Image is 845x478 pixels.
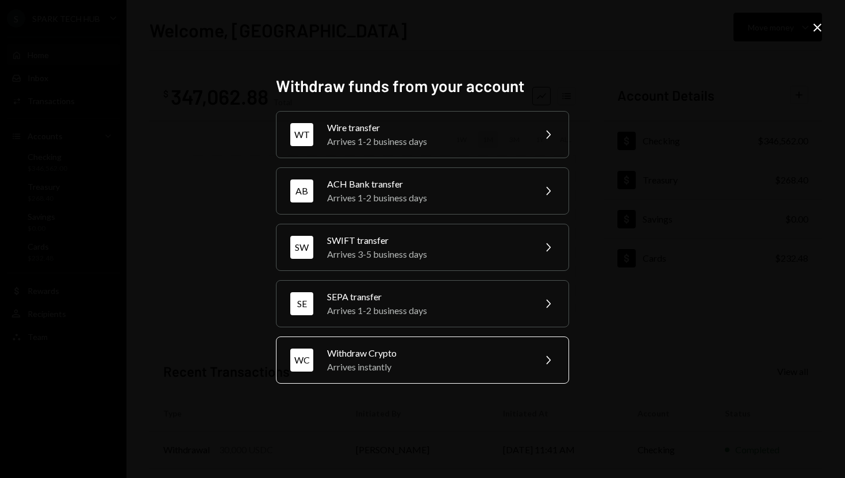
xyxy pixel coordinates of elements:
div: Arrives 1-2 business days [327,304,527,318]
button: WTWire transferArrives 1-2 business days [276,111,569,158]
button: SESEPA transferArrives 1-2 business days [276,280,569,327]
div: ACH Bank transfer [327,177,527,191]
div: Arrives instantly [327,360,527,374]
div: Arrives 1-2 business days [327,135,527,148]
button: SWSWIFT transferArrives 3-5 business days [276,224,569,271]
div: Withdraw Crypto [327,346,527,360]
div: SEPA transfer [327,290,527,304]
div: Arrives 1-2 business days [327,191,527,205]
div: Arrives 3-5 business days [327,247,527,261]
div: SWIFT transfer [327,234,527,247]
button: WCWithdraw CryptoArrives instantly [276,336,569,384]
div: WT [290,123,313,146]
h2: Withdraw funds from your account [276,75,569,97]
div: AB [290,179,313,202]
div: SW [290,236,313,259]
div: SE [290,292,313,315]
div: Wire transfer [327,121,527,135]
div: WC [290,349,313,372]
button: ABACH Bank transferArrives 1-2 business days [276,167,569,215]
